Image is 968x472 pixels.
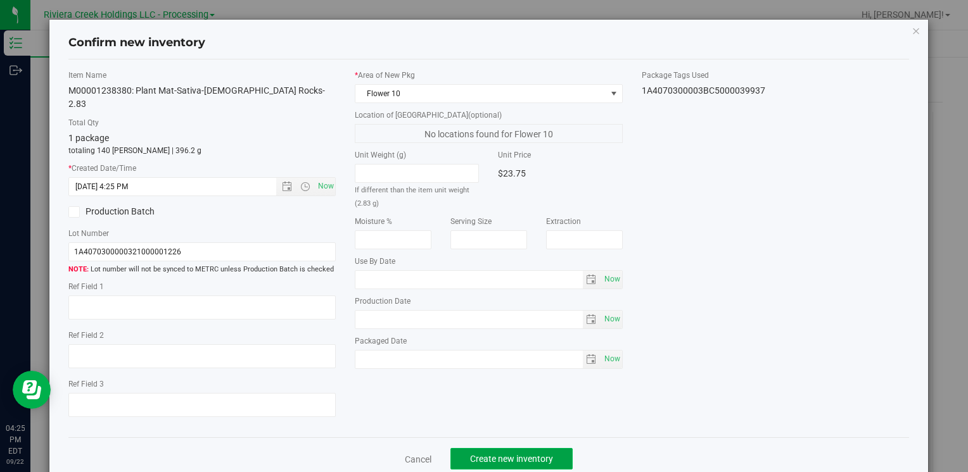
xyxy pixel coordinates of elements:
[355,109,622,121] label: Location of [GEOGRAPHIC_DATA]
[355,85,606,102] span: Flower 10
[355,124,622,143] span: No locations found for Flower 10
[642,70,909,81] label: Package Tags Used
[68,228,336,239] label: Lot Number
[68,281,336,292] label: Ref Field 1
[68,330,336,341] label: Ref Field 2
[468,111,502,120] span: (optional)
[583,271,601,289] span: select
[355,295,622,307] label: Production Date
[276,182,298,192] span: Open the date view
[68,145,336,156] p: totaling 140 [PERSON_NAME] | 396.2 g
[601,310,623,328] span: Set Current date
[355,335,622,347] label: Packaged Date
[405,453,431,466] a: Cancel
[355,216,431,227] label: Moisture %
[68,117,336,128] label: Total Qty
[315,177,336,196] span: Set Current date
[498,164,622,183] div: $23.75
[68,70,336,81] label: Item Name
[355,186,469,208] small: If different than the item unit weight (2.83 g)
[546,216,623,227] label: Extraction
[601,311,622,328] span: select
[68,378,336,390] label: Ref Field 3
[601,270,623,289] span: Set Current date
[68,84,336,111] div: M00001238380: Plant Mat-Sativa-[DEMOGRAPHIC_DATA] Rocks-2.83
[68,35,205,51] h4: Confirm new inventory
[601,271,622,289] span: select
[642,84,909,97] div: 1A4070300003BC5000039937
[68,264,336,275] span: Lot number will not be synced to METRC unless Production Batch is checked
[601,351,622,368] span: select
[450,216,527,227] label: Serving Size
[68,163,336,174] label: Created Date/Time
[601,350,623,368] span: Set Current date
[355,149,479,161] label: Unit Weight (g)
[13,371,51,409] iframe: Resource center
[470,454,553,464] span: Create new inventory
[295,182,316,192] span: Open the time view
[355,256,622,267] label: Use By Date
[583,351,601,368] span: select
[355,70,622,81] label: Area of New Pkg
[68,205,193,218] label: Production Batch
[583,311,601,328] span: select
[450,448,573,469] button: Create new inventory
[68,133,109,143] span: 1 package
[498,149,622,161] label: Unit Price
